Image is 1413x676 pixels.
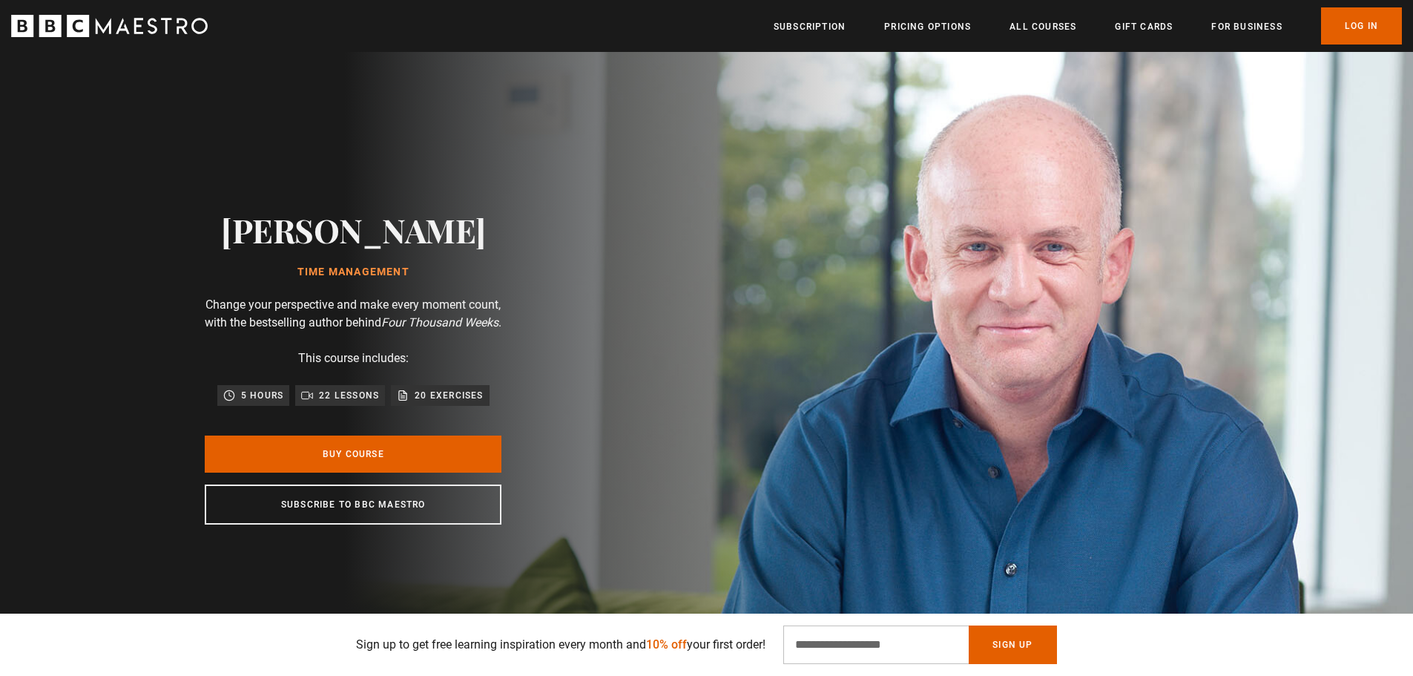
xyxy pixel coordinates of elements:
h2: [PERSON_NAME] [221,211,486,249]
p: Change your perspective and make every moment count, with the bestselling author behind . [205,296,501,332]
a: Buy Course [205,436,501,473]
a: For business [1211,19,1282,34]
a: Subscription [774,19,846,34]
button: Sign Up [969,626,1056,664]
p: This course includes: [298,350,409,367]
a: Gift Cards [1115,19,1173,34]
a: Log In [1321,7,1402,45]
span: 10% off [646,637,687,652]
a: Pricing Options [884,19,971,34]
i: Four Thousand Weeks [381,315,498,329]
a: Subscribe to BBC Maestro [205,485,501,525]
p: 20 exercises [415,388,483,403]
svg: BBC Maestro [11,15,208,37]
h1: Time Management [221,266,486,278]
nav: Primary [774,7,1402,45]
a: All Courses [1009,19,1076,34]
p: 22 lessons [319,388,379,403]
p: Sign up to get free learning inspiration every month and your first order! [356,636,765,654]
p: 5 hours [241,388,283,403]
